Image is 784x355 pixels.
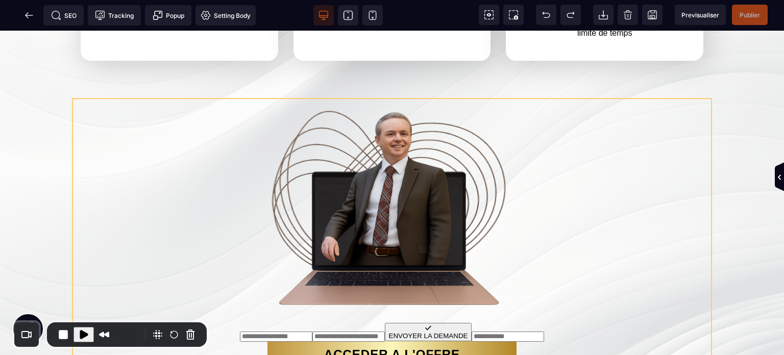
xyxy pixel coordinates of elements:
[479,5,499,25] span: View components
[503,5,524,25] span: Screenshot
[95,10,134,20] span: Tracking
[267,306,517,341] button: ACCEDER A L'OFFRE
[51,10,77,20] span: SEO
[740,11,760,19] span: Publier
[153,10,184,20] span: Popup
[681,11,719,19] span: Previsualiser
[675,5,726,25] span: Preview
[389,301,468,309] text: ENVOYER LA DEMANDE
[201,10,251,20] span: Setting Body
[264,68,520,290] img: 1af15591bf597ee9a5e3481413f24dde_ChatGPT_Image_11_ao%C3%BBt_2025,_19_05_51.png
[385,292,472,311] button: ENVOYER LA DEMANDE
